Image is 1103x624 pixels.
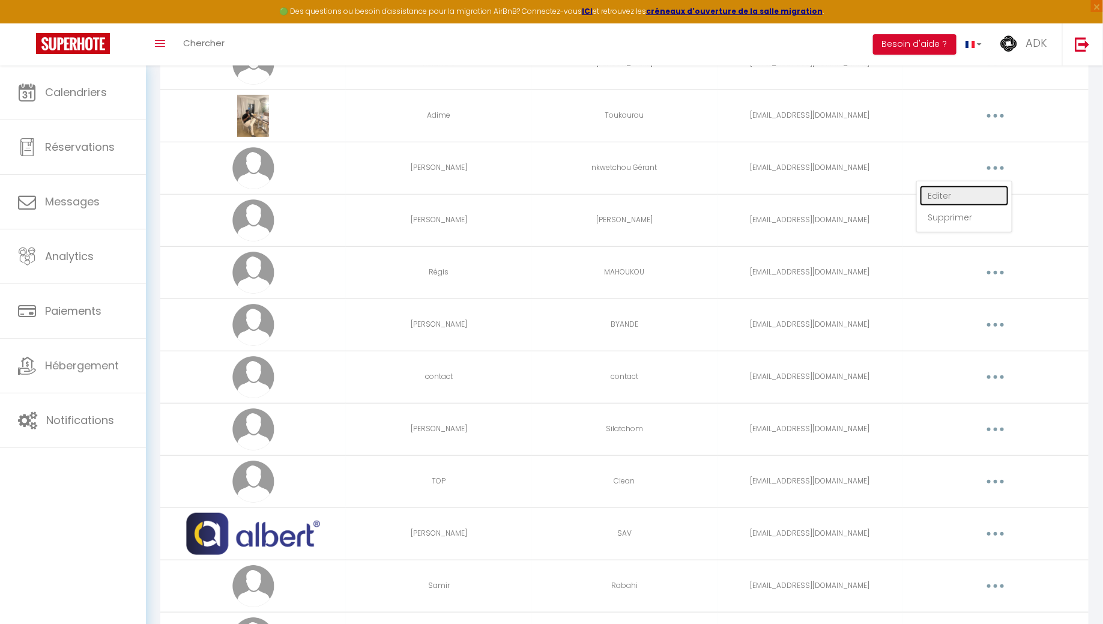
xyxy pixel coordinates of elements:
[45,249,94,264] span: Analytics
[873,34,956,55] button: Besoin d'aide ?
[531,351,717,403] td: contact
[232,408,274,450] img: avatar.png
[991,23,1062,65] a: ... ADK
[346,298,531,351] td: [PERSON_NAME]
[531,507,717,560] td: SAV
[45,303,101,318] span: Paiements
[920,207,1009,228] a: Supprimer
[346,455,531,507] td: TOP
[718,298,903,351] td: [EMAIL_ADDRESS][DOMAIN_NAME]
[531,560,717,612] td: Rabahi
[237,95,269,137] img: 17355549949036.JPG
[346,246,531,298] td: Régis
[531,403,717,455] td: Silatchom
[232,565,274,607] img: avatar.png
[45,139,115,154] span: Réservations
[531,89,717,142] td: Toukourou
[232,147,274,189] img: avatar.png
[718,507,903,560] td: [EMAIL_ADDRESS][DOMAIN_NAME]
[346,142,531,194] td: [PERSON_NAME]
[1000,34,1018,53] img: ...
[45,194,100,209] span: Messages
[718,142,903,194] td: [EMAIL_ADDRESS][DOMAIN_NAME]
[232,356,274,398] img: avatar.png
[346,89,531,142] td: Adime
[10,5,46,41] button: Ouvrir le widget de chat LiveChat
[346,194,531,246] td: [PERSON_NAME]
[232,252,274,294] img: avatar.png
[531,455,717,507] td: Clean
[718,89,903,142] td: [EMAIL_ADDRESS][DOMAIN_NAME]
[46,413,114,428] span: Notifications
[232,461,274,503] img: avatar.png
[718,455,903,507] td: [EMAIL_ADDRESS][DOMAIN_NAME]
[346,560,531,612] td: Samir
[346,507,531,560] td: [PERSON_NAME]
[1075,37,1090,52] img: logout
[183,37,225,49] span: Chercher
[45,358,119,373] span: Hébergement
[718,403,903,455] td: [EMAIL_ADDRESS][DOMAIN_NAME]
[232,304,274,346] img: avatar.png
[531,142,717,194] td: nkwetchou Gérant
[531,194,717,246] td: [PERSON_NAME]
[582,6,593,16] a: ICI
[646,6,823,16] a: créneaux d'ouverture de la salle migration
[920,186,1009,206] a: Editer
[36,33,110,54] img: Super Booking
[232,199,274,241] img: avatar.png
[186,513,320,555] img: 17398036158957.png
[174,23,234,65] a: Chercher
[531,246,717,298] td: MAHOUKOU
[718,351,903,403] td: [EMAIL_ADDRESS][DOMAIN_NAME]
[718,560,903,612] td: [EMAIL_ADDRESS][DOMAIN_NAME]
[718,246,903,298] td: [EMAIL_ADDRESS][DOMAIN_NAME]
[346,351,531,403] td: contact
[45,85,107,100] span: Calendriers
[718,194,903,246] td: [EMAIL_ADDRESS][DOMAIN_NAME]
[346,403,531,455] td: [PERSON_NAME]
[531,298,717,351] td: BYANDE
[1026,35,1047,50] span: ADK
